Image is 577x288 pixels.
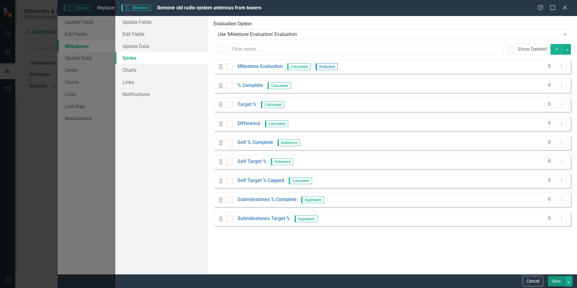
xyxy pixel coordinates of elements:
span: Calculated [268,82,291,89]
a: Series [115,52,208,64]
input: Filter series... [228,44,504,55]
a: Notifications [115,88,208,100]
span: Evaluated [316,63,338,70]
a: Submilestones % Complete [237,196,297,203]
a: Milestone Evaluation [237,63,283,70]
span: Remove old radio system antennas from towers [157,5,261,11]
button: Save [548,276,565,286]
span: Aggregate [301,197,324,203]
a: Edit Fields [115,28,208,40]
a: Submilestones Target % [237,215,290,222]
span: Milestone [121,5,151,11]
a: Self % Complete [237,139,273,146]
a: Links [115,76,208,88]
a: Self Target % [237,158,266,165]
a: Update Data [115,40,208,52]
span: Reference [278,139,300,146]
span: Reference [271,158,293,165]
label: Evaluation Option [214,21,571,27]
a: Difference [237,120,260,127]
button: Cancel [523,276,543,286]
a: Update Fields [115,16,208,28]
span: Calculated [287,63,311,70]
a: Target % [237,101,257,108]
div: Show Deleted [518,46,547,53]
span: Aggregate [295,216,317,222]
a: Charts [115,64,208,76]
a: Self Target % Capped [237,177,284,184]
span: Calculated [265,120,288,127]
span: Calculated [289,178,312,184]
span: Calculated [261,101,284,108]
div: Use 'Milestone Evaluation' Evaluation [218,31,560,38]
a: % Complete [237,82,263,89]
